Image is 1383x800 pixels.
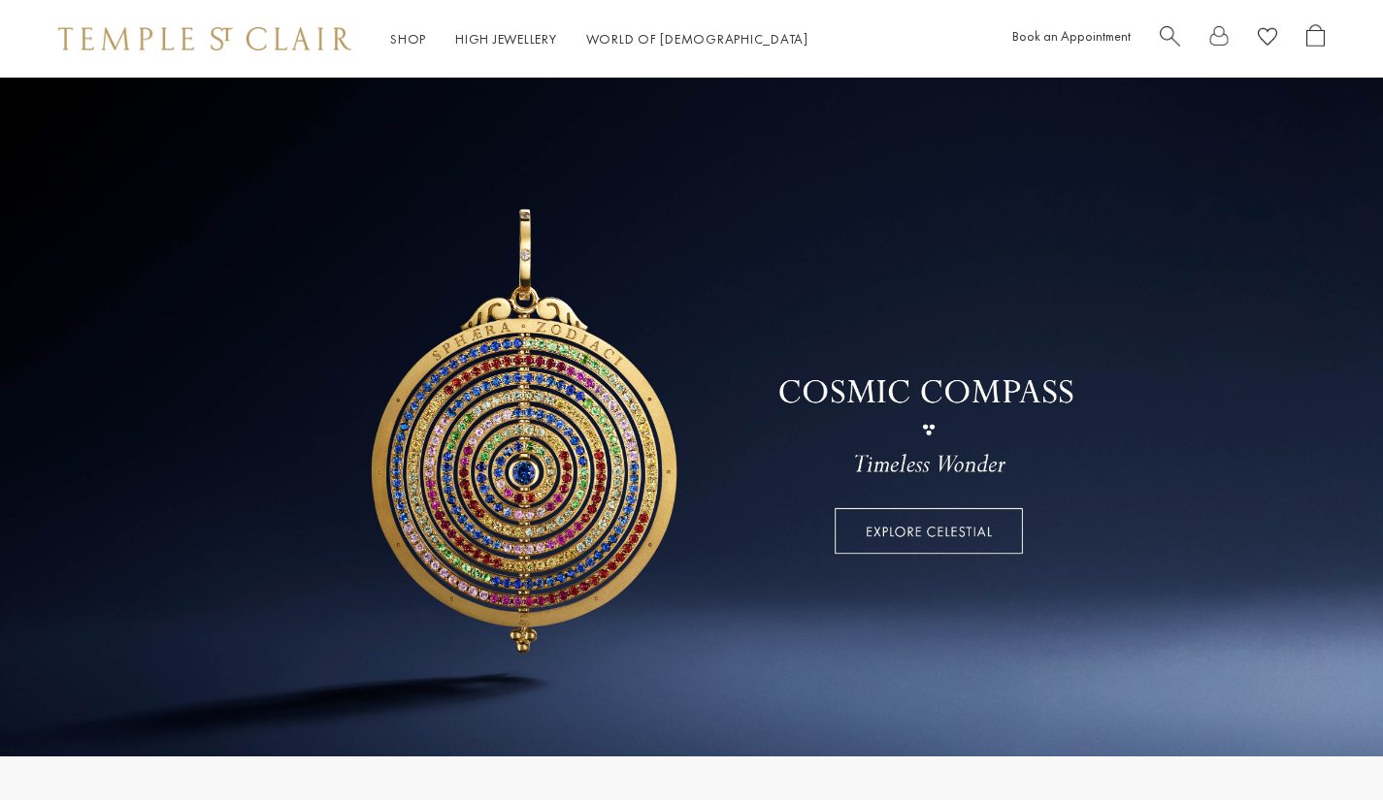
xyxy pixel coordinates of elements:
[455,30,557,48] a: High JewelleryHigh Jewellery
[1012,27,1131,45] a: Book an Appointment
[390,27,808,51] nav: Main navigation
[390,30,426,48] a: ShopShop
[586,30,808,48] a: World of [DEMOGRAPHIC_DATA]World of [DEMOGRAPHIC_DATA]
[1306,24,1325,54] a: Open Shopping Bag
[1160,24,1180,54] a: Search
[1258,24,1277,54] a: View Wishlist
[58,27,351,50] img: Temple St. Clair
[1286,709,1364,781] iframe: Gorgias live chat messenger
